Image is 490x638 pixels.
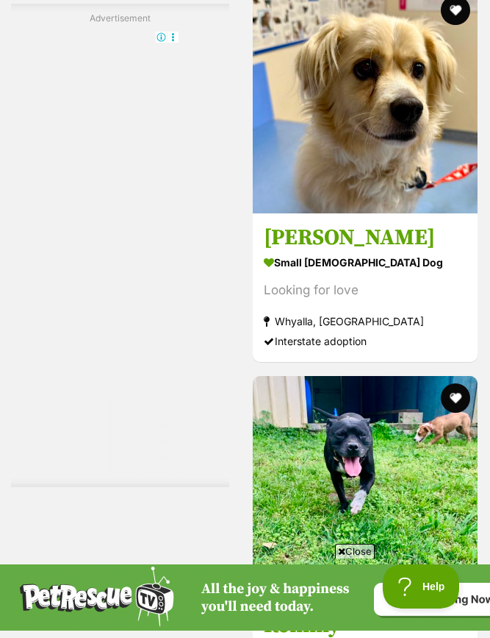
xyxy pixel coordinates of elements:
span: Close [335,544,375,559]
img: Remmy - Staffordshire Bull Terrier Dog [253,376,478,601]
iframe: Help Scout Beacon - Open [383,564,461,609]
iframe: Advertisement [62,31,179,472]
h3: [PERSON_NAME] [264,224,466,252]
strong: small [DEMOGRAPHIC_DATA] Dog [264,252,466,273]
button: favourite [441,383,470,413]
a: [PERSON_NAME] small [DEMOGRAPHIC_DATA] Dog Looking for love Whyalla, [GEOGRAPHIC_DATA] Interstate... [253,213,478,362]
div: Looking for love [264,280,466,300]
div: Interstate adoption [264,331,466,351]
img: adc.png [209,1,219,11]
strong: Whyalla, [GEOGRAPHIC_DATA] [264,311,466,331]
div: Advertisement [11,4,229,487]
